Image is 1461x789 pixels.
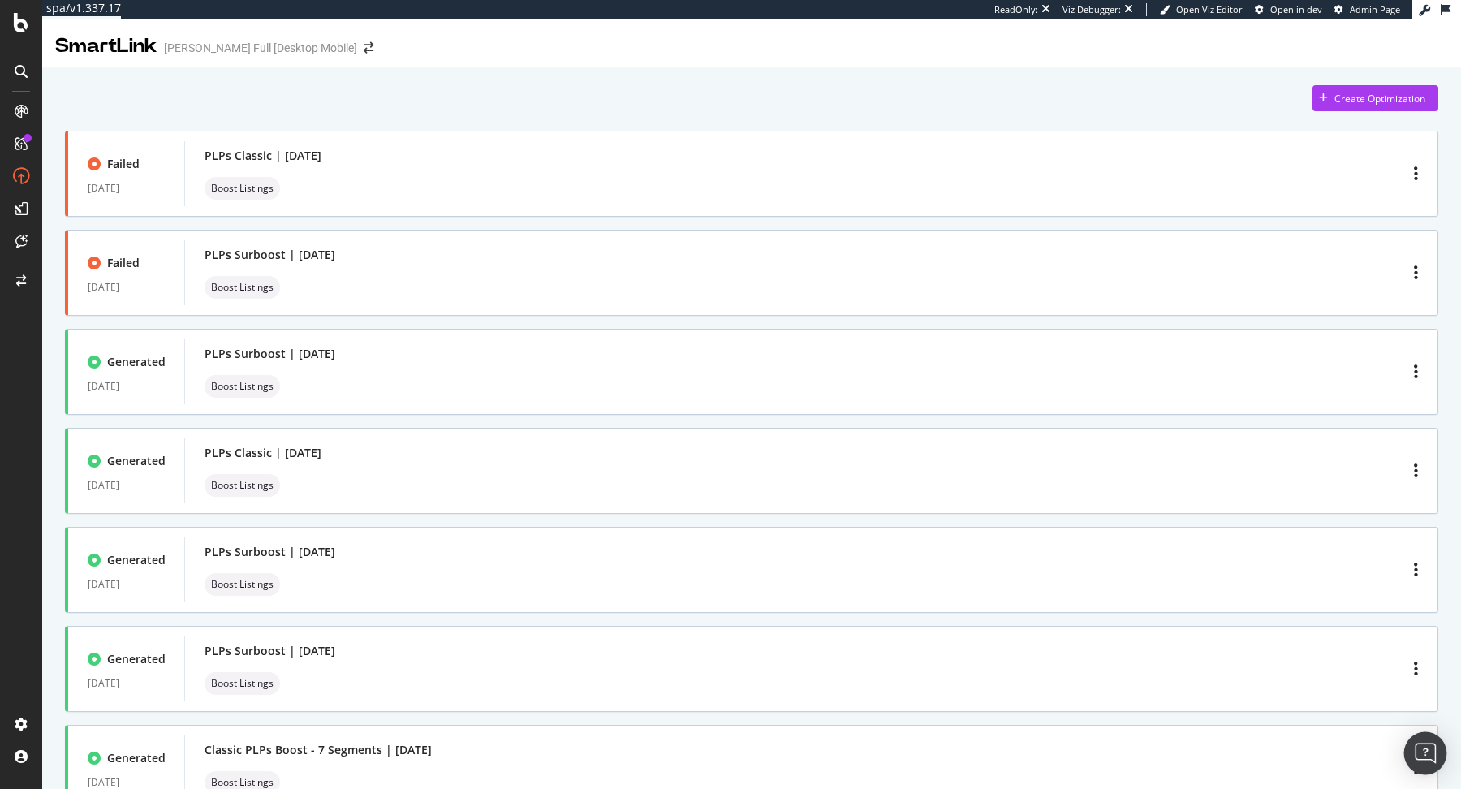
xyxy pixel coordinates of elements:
[205,742,432,758] div: Classic PLPs Boost - 7 Segments | [DATE]
[65,428,1438,514] a: Generated[DATE]PLPs Classic | [DATE]neutral label
[205,247,335,263] div: PLPs Surboost | [DATE]
[65,626,1438,712] a: Generated[DATE]PLPs Surboost | [DATE]neutral label
[205,445,321,461] div: PLPs Classic | [DATE]
[364,42,373,54] div: arrow-right-arrow-left
[205,474,280,497] div: neutral label
[205,276,280,299] div: neutral label
[88,674,165,693] div: [DATE]
[65,329,1438,415] a: Generated[DATE]PLPs Surboost | [DATE]neutral label
[88,179,165,198] div: [DATE]
[107,453,166,469] div: Generated
[65,527,1438,613] a: Generated[DATE]PLPs Surboost | [DATE]neutral label
[55,32,157,60] div: SmartLink
[1334,92,1425,106] div: Create Optimization
[107,552,166,568] div: Generated
[65,230,1438,316] a: Failed[DATE]PLPs Surboost | [DATE]neutral label
[88,278,165,297] div: [DATE]
[205,177,280,200] div: neutral label
[205,346,335,362] div: PLPs Surboost | [DATE]
[1062,3,1121,16] div: Viz Debugger:
[211,679,274,688] span: Boost Listings
[107,156,140,172] div: Failed
[164,40,357,56] div: [PERSON_NAME] Full [Desktop Mobile]
[107,750,166,766] div: Generated
[88,575,165,594] div: [DATE]
[107,255,140,271] div: Failed
[1334,3,1400,16] a: Admin Page
[205,375,280,398] div: neutral label
[1312,85,1438,111] button: Create Optimization
[107,354,166,370] div: Generated
[205,148,321,164] div: PLPs Classic | [DATE]
[211,282,274,292] span: Boost Listings
[211,481,274,490] span: Boost Listings
[211,580,274,589] span: Boost Listings
[88,377,165,396] div: [DATE]
[1350,3,1400,15] span: Admin Page
[88,476,165,495] div: [DATE]
[205,573,280,596] div: neutral label
[211,778,274,787] span: Boost Listings
[1176,3,1243,15] span: Open Viz Editor
[211,382,274,391] span: Boost Listings
[1160,3,1243,16] a: Open Viz Editor
[205,643,335,659] div: PLPs Surboost | [DATE]
[994,3,1038,16] div: ReadOnly:
[1255,3,1322,16] a: Open in dev
[205,544,335,560] div: PLPs Surboost | [DATE]
[65,131,1438,217] a: Failed[DATE]PLPs Classic | [DATE]neutral label
[1404,732,1447,775] div: Open Intercom Messenger
[1270,3,1322,15] span: Open in dev
[107,651,166,667] div: Generated
[211,183,274,193] span: Boost Listings
[205,672,280,695] div: neutral label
